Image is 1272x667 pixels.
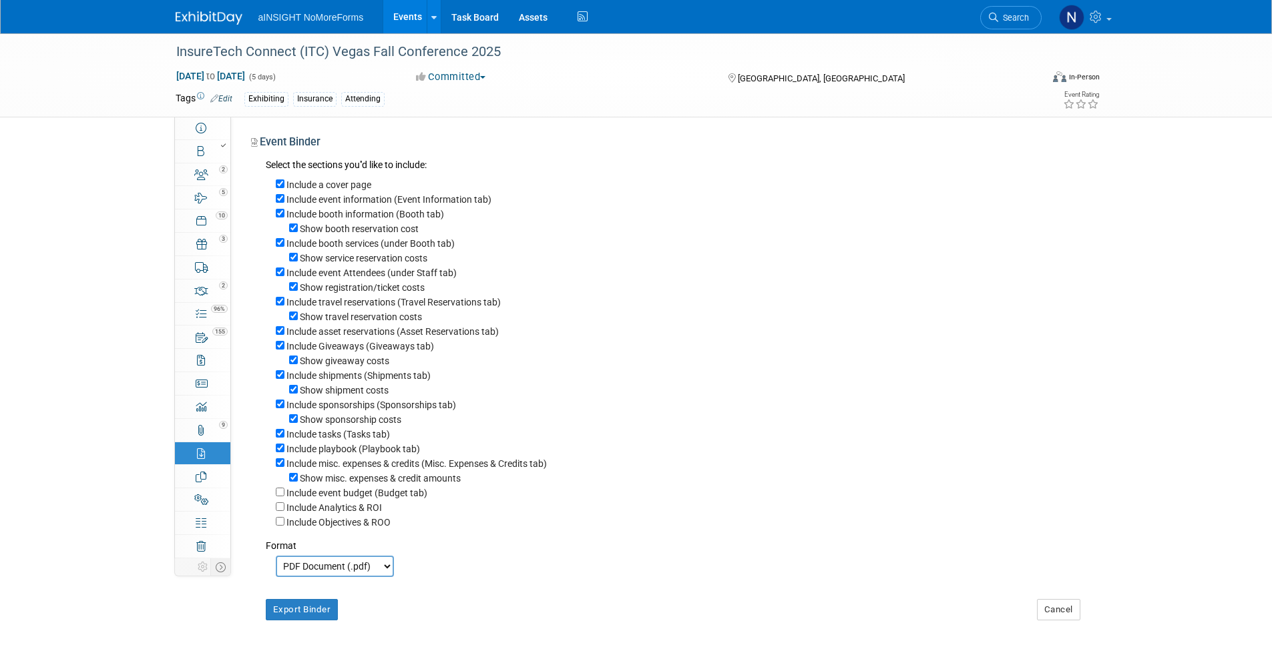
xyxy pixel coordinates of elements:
[1068,72,1100,82] div: In-Person
[176,70,246,82] span: [DATE] [DATE]
[286,326,499,337] label: Include asset reservations (Asset Reservations tab)
[300,473,461,484] label: Show misc. expenses & credit amounts
[1037,599,1080,620] button: Cancel
[176,91,232,107] td: Tags
[286,458,547,469] label: Include misc. expenses & credits (Misc. Expenses & Credits tab)
[219,281,228,289] span: 2
[286,179,371,190] label: Include a cover page
[286,444,420,454] label: Include playbook (Playbook tab)
[300,385,389,396] label: Show shipment costs
[212,327,228,336] span: 155
[266,158,1087,173] div: Select the sections you''d like to include:
[175,325,230,348] a: 155
[221,143,226,148] i: Booth reservation complete
[300,414,401,425] label: Show sponsorship costs
[175,163,230,186] a: 2
[211,305,228,313] span: 96%
[300,311,422,322] label: Show travel reservation costs
[175,279,230,302] a: 2
[286,370,431,381] label: Include shipments (Shipments tab)
[300,253,427,263] label: Show service reservation costs
[172,40,1022,64] div: InsureTech Connect (ITC) Vegas Fall Conference 2025
[286,209,444,219] label: Include booth information (Booth tab)
[300,356,389,366] label: Show giveaway costs
[1053,71,1066,82] img: Format-Inperson.png
[286,297,501,307] label: Include travel reservations (Travel Reservations tab)
[286,194,491,205] label: Include event information (Event Information tab)
[175,303,230,325] a: 96%
[286,502,382,513] label: Include Analytics & ROI
[195,558,211,576] td: Personalize Event Tab Strip
[341,92,385,106] div: Attending
[1059,5,1084,30] img: Nichole Brown
[963,69,1100,89] div: Event Format
[219,165,228,173] span: 2
[219,188,228,196] span: 5
[300,282,425,293] label: Show registration/ticket costs
[216,211,228,219] span: 10
[219,421,228,429] span: 9
[266,599,339,620] button: Export Binder
[980,6,1042,29] a: Search
[175,419,230,442] a: 9
[266,529,1087,552] div: Format
[175,209,230,232] a: 10
[286,400,456,410] label: Include sponsorships (Sponsorships tab)
[258,12,364,23] span: aINSIGHT NoMoreForms
[738,73,905,83] span: [GEOGRAPHIC_DATA], [GEOGRAPHIC_DATA]
[219,235,228,243] span: 3
[293,92,337,106] div: Insurance
[286,517,391,528] label: Include Objectives & ROO
[175,186,230,209] a: 5
[210,558,230,576] td: Toggle Event Tabs
[210,94,232,103] a: Edit
[176,11,242,25] img: ExhibitDay
[998,13,1029,23] span: Search
[300,223,419,234] label: Show booth reservation cost
[286,488,427,498] label: Include event budget (Budget tab)
[248,73,276,81] span: (5 days)
[286,341,434,352] label: Include Giveaways (Giveaways tab)
[286,429,390,440] label: Include tasks (Tasks tab)
[175,233,230,255] a: 3
[204,71,217,81] span: to
[1063,91,1099,98] div: Event Rating
[286,267,457,278] label: Include event Attendees (under Staff tab)
[244,92,288,106] div: Exhibiting
[411,70,491,84] button: Committed
[251,135,1087,154] div: Event Binder
[286,238,455,249] label: Include booth services (under Booth tab)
